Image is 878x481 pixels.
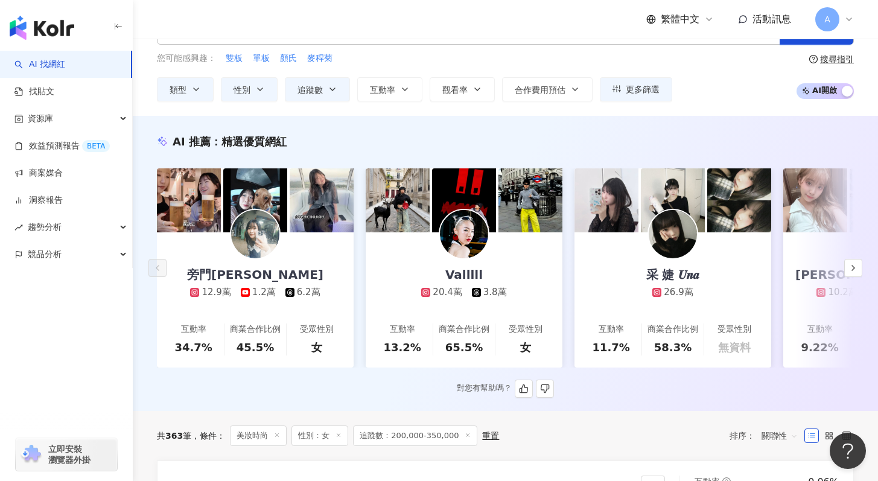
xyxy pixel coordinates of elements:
[28,241,62,268] span: 競品分析
[157,77,214,101] button: 類型
[14,167,63,179] a: 商案媒合
[783,168,847,232] img: post-image
[370,85,395,95] span: 互動率
[14,223,23,232] span: rise
[221,77,278,101] button: 性別
[432,168,496,232] img: post-image
[165,431,183,441] span: 363
[16,438,117,471] a: chrome extension立即安裝 瀏覽器外掛
[202,286,231,299] div: 12.9萬
[157,53,216,65] span: 您可能感興趣：
[297,286,320,299] div: 6.2萬
[181,323,206,336] div: 互動率
[230,425,287,446] span: 美妝時尚
[717,323,751,336] div: 受眾性別
[654,340,692,355] div: 58.3%
[280,53,297,65] span: 顏氏
[157,232,354,368] a: 旁門[PERSON_NAME]12.9萬1.2萬6.2萬互動率34.7%商業合作比例45.5%受眾性別女
[626,84,660,94] span: 更多篩選
[28,105,53,132] span: 資源庫
[234,85,250,95] span: 性別
[157,168,221,232] img: post-image
[175,266,336,283] div: 旁門[PERSON_NAME]
[807,323,833,336] div: 互動率
[253,53,270,65] span: 單板
[502,77,593,101] button: 合作費用預估
[390,323,415,336] div: 互動率
[174,340,212,355] div: 34.7%
[290,168,354,232] img: post-image
[592,340,629,355] div: 11.7%
[231,210,279,258] img: KOL Avatar
[226,53,243,65] span: 雙板
[252,286,276,299] div: 1.2萬
[19,445,43,464] img: chrome extension
[225,52,243,65] button: 雙板
[433,266,495,283] div: Valllll
[300,323,334,336] div: 受眾性別
[307,53,332,65] span: 麥稈菊
[223,168,287,232] img: post-image
[430,77,495,101] button: 觀看率
[520,340,531,355] div: 女
[457,380,554,398] div: 對您有幫助嗎？
[820,54,854,64] div: 搜尋指引
[285,77,350,101] button: 追蹤數
[498,168,562,232] img: post-image
[649,210,697,258] img: KOL Avatar
[600,77,672,101] button: 更多篩選
[14,59,65,71] a: searchAI 找網紅
[439,323,489,336] div: 商業合作比例
[801,340,838,355] div: 9.22%
[730,426,804,445] div: 排序：
[28,214,62,241] span: 趨勢分析
[311,340,322,355] div: 女
[634,266,712,283] div: 采 婕 𝑼𝒏𝒂
[433,286,462,299] div: 20.4萬
[574,168,638,232] img: post-image
[718,340,751,355] div: 無資料
[809,55,818,63] span: question-circle
[828,286,857,299] div: 10.2萬
[191,431,225,441] span: 條件 ：
[824,13,830,26] span: A
[762,426,798,445] span: 關聯性
[170,85,186,95] span: 類型
[237,340,274,355] div: 45.5%
[664,286,693,299] div: 26.9萬
[230,323,281,336] div: 商業合作比例
[445,340,483,355] div: 65.5%
[574,232,771,368] a: 采 婕 𝑼𝒏𝒂26.9萬互動率11.7%商業合作比例58.3%受眾性別無資料
[173,134,287,149] div: AI 推薦 ：
[641,168,705,232] img: post-image
[279,52,297,65] button: 顏氏
[14,86,54,98] a: 找貼文
[297,85,323,95] span: 追蹤數
[357,77,422,101] button: 互動率
[252,52,270,65] button: 單板
[509,323,542,336] div: 受眾性別
[366,232,562,368] a: Valllll20.4萬3.8萬互動率13.2%商業合作比例65.5%受眾性別女
[157,431,191,441] div: 共 筆
[707,168,771,232] img: post-image
[515,85,565,95] span: 合作費用預估
[483,286,507,299] div: 3.8萬
[353,425,477,446] span: 追蹤數：200,000-350,000
[307,52,333,65] button: 麥稈菊
[291,425,348,446] span: 性別：女
[440,210,488,258] img: KOL Avatar
[14,140,110,152] a: 效益預測報告BETA
[647,323,698,336] div: 商業合作比例
[221,135,287,148] span: 精選優質網紅
[661,13,699,26] span: 繁體中文
[442,85,468,95] span: 觀看率
[599,323,624,336] div: 互動率
[366,168,430,232] img: post-image
[48,444,91,465] span: 立即安裝 瀏覽器外掛
[383,340,421,355] div: 13.2%
[752,13,791,25] span: 活動訊息
[482,431,499,441] div: 重置
[14,194,63,206] a: 洞察報告
[10,16,74,40] img: logo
